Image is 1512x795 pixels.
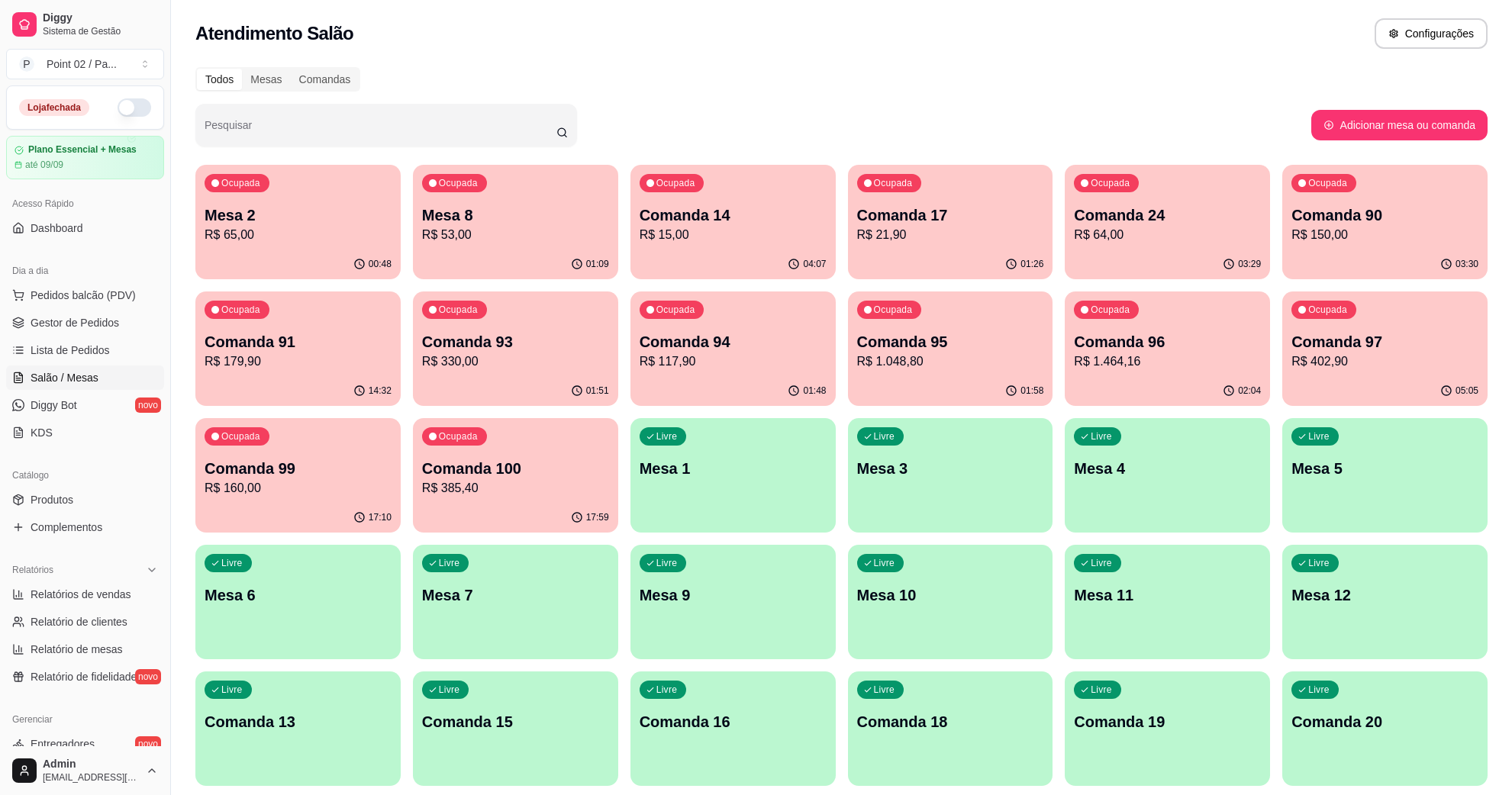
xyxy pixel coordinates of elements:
p: Comanda 14 [640,204,827,226]
button: Admin[EMAIL_ADDRESS][DOMAIN_NAME] [6,752,164,789]
p: 03:29 [1238,258,1261,270]
button: Alterar Status [118,98,151,117]
p: Mesa 3 [857,458,1044,479]
p: Livre [656,684,678,696]
p: Mesa 10 [857,584,1044,606]
p: 00:48 [369,258,392,270]
p: R$ 330,00 [422,352,609,371]
span: Diggy [43,11,158,25]
p: Comanda 13 [205,711,392,732]
button: Select a team [6,49,164,79]
p: Mesa 1 [640,458,827,479]
button: LivreComanda 13 [195,671,401,786]
div: Gerenciar [6,707,164,732]
p: 03:30 [1456,258,1478,270]
p: Livre [656,557,678,569]
span: Entregadores [31,736,95,752]
p: Ocupada [221,430,260,443]
p: 01:26 [1020,258,1043,270]
button: Pedidos balcão (PDV) [6,283,164,307]
p: Ocupada [221,177,260,189]
p: Comanda 99 [205,458,392,479]
p: R$ 64,00 [1074,226,1261,244]
p: Livre [874,557,895,569]
a: KDS [6,420,164,445]
span: Diggy Bot [31,397,77,413]
button: OcupadaComanda 14R$ 15,0004:07 [630,165,836,279]
button: OcupadaComanda 94R$ 117,9001:48 [630,291,836,406]
div: Acesso Rápido [6,192,164,216]
p: R$ 53,00 [422,226,609,244]
p: Comanda 20 [1291,711,1478,732]
p: Ocupada [874,304,913,316]
p: Comanda 19 [1074,711,1261,732]
p: Ocupada [439,430,478,443]
a: Complementos [6,515,164,539]
a: DiggySistema de Gestão [6,6,164,43]
p: Livre [874,684,895,696]
p: R$ 65,00 [205,226,392,244]
button: OcupadaComanda 91R$ 179,9014:32 [195,291,401,406]
p: Mesa 11 [1074,584,1261,606]
div: Catálogo [6,463,164,488]
button: LivreComanda 19 [1065,671,1270,786]
p: Livre [221,684,243,696]
p: Mesa 8 [422,204,609,226]
button: OcupadaComanda 95R$ 1.048,8001:58 [848,291,1053,406]
p: R$ 1.048,80 [857,352,1044,371]
button: OcupadaComanda 24R$ 64,0003:29 [1065,165,1270,279]
span: Complementos [31,520,102,535]
p: 17:59 [586,511,609,523]
button: LivreMesa 3 [848,418,1053,533]
button: LivreComanda 18 [848,671,1053,786]
article: até 09/09 [25,159,63,171]
p: Mesa 6 [205,584,392,606]
a: Lista de Pedidos [6,338,164,362]
a: Relatório de fidelidadenovo [6,665,164,689]
p: R$ 150,00 [1291,226,1478,244]
p: R$ 1.464,16 [1074,352,1261,371]
div: Todos [197,69,242,90]
p: 04:07 [803,258,826,270]
p: Livre [1308,557,1330,569]
p: Livre [1308,684,1330,696]
a: Relatórios de vendas [6,582,164,607]
span: KDS [31,425,53,440]
p: Livre [221,557,243,569]
button: Configurações [1375,18,1488,49]
p: Mesa 5 [1291,458,1478,479]
button: LivreComanda 20 [1282,671,1488,786]
p: 05:05 [1456,385,1478,397]
p: Comanda 94 [640,331,827,352]
p: Ocupada [874,177,913,189]
div: Mesas [242,69,290,90]
a: Plano Essencial + Mesasaté 09/09 [6,136,164,179]
p: Comanda 15 [422,711,609,732]
p: 01:58 [1020,385,1043,397]
a: Relatório de clientes [6,610,164,634]
p: R$ 160,00 [205,479,392,497]
p: R$ 21,90 [857,226,1044,244]
p: Mesa 9 [640,584,827,606]
p: 01:09 [586,258,609,270]
span: Admin [43,758,140,771]
p: Ocupada [439,304,478,316]
p: Ocupada [1091,177,1130,189]
p: Comanda 17 [857,204,1044,226]
p: Comanda 100 [422,458,609,479]
span: Relatório de fidelidade [31,669,137,684]
p: R$ 402,90 [1291,352,1478,371]
span: Relatório de mesas [31,642,123,657]
a: Entregadoresnovo [6,732,164,756]
button: LivreMesa 11 [1065,545,1270,659]
div: Loja fechada [19,99,89,116]
p: 01:51 [586,385,609,397]
p: Livre [656,430,678,443]
p: 17:10 [369,511,392,523]
span: Dashboard [31,220,83,236]
p: Comanda 95 [857,331,1044,352]
p: Livre [439,557,460,569]
p: Mesa 4 [1074,458,1261,479]
span: Relatórios de vendas [31,587,131,602]
p: Ocupada [656,177,695,189]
